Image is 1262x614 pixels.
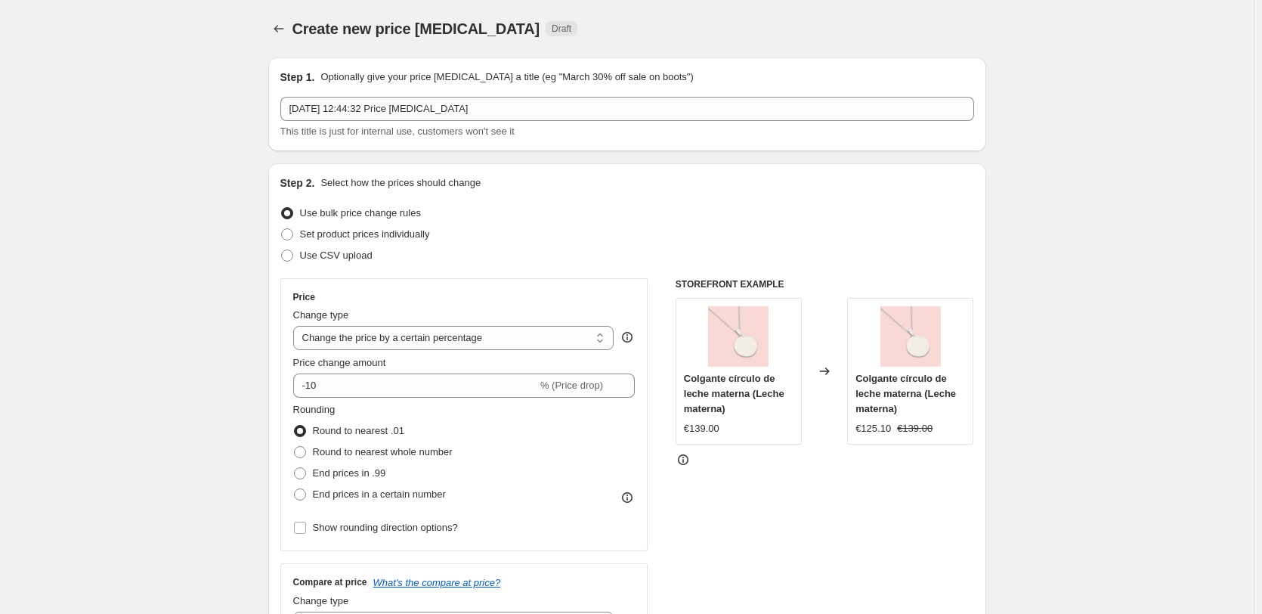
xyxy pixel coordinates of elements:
[620,330,635,345] div: help
[293,576,367,588] h3: Compare at price
[280,126,515,137] span: This title is just for internal use, customers won't see it
[300,228,430,240] span: Set product prices individually
[280,70,315,85] h2: Step 1.
[708,306,769,367] img: Tesoros_De_Vida_01_PRS_10133_1_80x.jpg
[855,373,956,414] span: Colgante círculo de leche materna (Leche materna)
[293,357,386,368] span: Price change amount
[293,404,336,415] span: Rounding
[300,207,421,219] span: Use bulk price change rules
[684,373,784,414] span: Colgante círculo de leche materna (Leche materna)
[293,291,315,303] h3: Price
[313,488,446,500] span: End prices in a certain number
[676,278,974,290] h6: STOREFRONT EXAMPLE
[280,97,974,121] input: 30% off holiday sale
[313,446,453,457] span: Round to nearest whole number
[540,380,603,391] span: % (Price drop)
[292,20,540,37] span: Create new price [MEDICAL_DATA]
[684,421,719,436] div: €139.00
[268,18,289,39] button: Price change jobs
[293,595,349,606] span: Change type
[880,306,941,367] img: Tesoros_De_Vida_01_PRS_10133_1_80x.jpg
[313,425,404,436] span: Round to nearest .01
[855,421,891,436] div: €125.10
[313,467,386,479] span: End prices in .99
[280,175,315,191] h2: Step 2.
[313,522,458,533] span: Show rounding direction options?
[373,577,501,588] button: What's the compare at price?
[300,250,373,261] span: Use CSV upload
[293,374,537,398] input: -15
[552,23,571,35] span: Draft
[320,175,481,191] p: Select how the prices should change
[293,309,349,321] span: Change type
[320,70,693,85] p: Optionally give your price [MEDICAL_DATA] a title (eg "March 30% off sale on boots")
[897,421,933,436] strike: €139.00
